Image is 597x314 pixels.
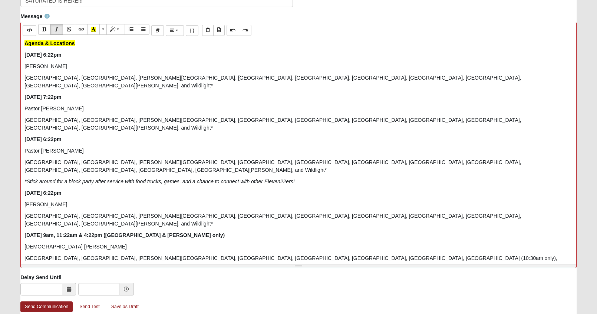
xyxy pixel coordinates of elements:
button: Unordered list (CTRL+SHIFT+NUM7) [137,24,149,35]
button: Merge Field [186,25,198,36]
button: Recent Color [87,24,100,35]
button: Paste from Word [213,25,225,36]
p: Pastor [PERSON_NAME] [24,147,573,155]
label: Delay Send Until [20,274,61,281]
p: [GEOGRAPHIC_DATA], [GEOGRAPHIC_DATA], [PERSON_NAME][GEOGRAPHIC_DATA], [GEOGRAPHIC_DATA], [GEOGRAP... [24,212,573,228]
button: Link (CTRL+K) [75,24,88,35]
button: Style [106,24,125,35]
button: Bold (CTRL+B) [38,24,51,35]
button: Redo (CTRL+Y) [239,25,251,36]
i: *Stick around for a block party after service with food trucks, games, and a chance to connect wi... [24,178,294,184]
font: Agenda & Locations [24,40,75,46]
button: Code Editor [23,25,36,36]
button: Ordered list (CTRL+SHIFT+NUM8) [125,24,137,35]
a: Send Communication [20,301,73,312]
p: [GEOGRAPHIC_DATA], [GEOGRAPHIC_DATA], [PERSON_NAME][GEOGRAPHIC_DATA], [GEOGRAPHIC_DATA], [GEOGRAP... [24,74,573,90]
button: Italic (CTRL+I) [50,24,63,35]
div: Resize [21,264,576,268]
button: More Color [99,24,107,35]
p: [PERSON_NAME] [24,201,573,208]
b: [DATE] 6:22pm [24,52,61,58]
b: [DATE] 6:22pm [24,136,61,142]
a: Send Test [75,301,104,313]
b: [DATE] 6:22pm [24,190,61,196]
button: Paragraph [166,25,184,36]
button: Remove Font Style (CTRL+\) [151,25,164,36]
button: Paste Text [202,25,214,36]
label: Message [20,13,50,20]
a: Save as Draft [106,301,144,313]
b: [DATE] 9am, 11:22am & 4:22pm ([GEOGRAPHIC_DATA] & [PERSON_NAME] only) [24,232,225,238]
button: Strikethrough (CTRL+SHIFT+S) [63,24,75,35]
p: [GEOGRAPHIC_DATA], [GEOGRAPHIC_DATA], [PERSON_NAME][GEOGRAPHIC_DATA], [GEOGRAPHIC_DATA], [GEOGRAP... [24,158,573,174]
b: [DATE] 7:22pm [24,94,61,100]
p: [DEMOGRAPHIC_DATA] [PERSON_NAME] [24,243,573,251]
button: Undo (CTRL+Z) [227,25,239,36]
p: [GEOGRAPHIC_DATA], [GEOGRAPHIC_DATA], [PERSON_NAME][GEOGRAPHIC_DATA], [GEOGRAPHIC_DATA], [GEOGRAP... [24,254,573,270]
p: Pastor [PERSON_NAME] [24,105,573,113]
p: [PERSON_NAME] [24,63,573,70]
p: [GEOGRAPHIC_DATA], [GEOGRAPHIC_DATA], [PERSON_NAME][GEOGRAPHIC_DATA], [GEOGRAPHIC_DATA], [GEOGRAP... [24,116,573,132]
